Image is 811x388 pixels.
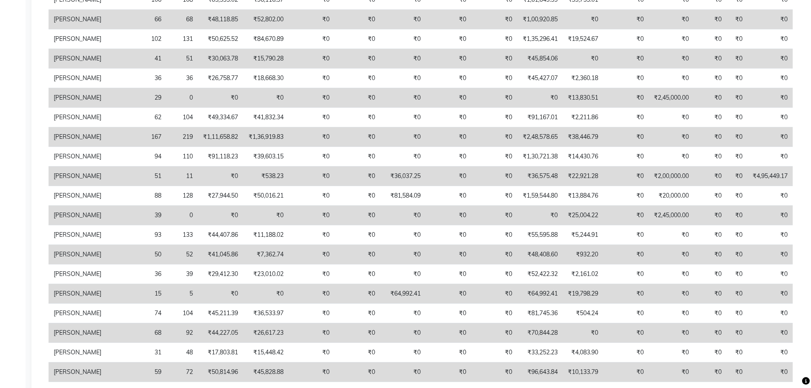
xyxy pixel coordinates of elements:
[694,69,727,88] td: ₹0
[335,167,380,186] td: ₹0
[243,108,289,127] td: ₹41,832.34
[380,29,426,49] td: ₹0
[649,69,694,88] td: ₹0
[166,186,198,206] td: 128
[243,127,289,147] td: ₹1,36,919.83
[49,323,107,343] td: [PERSON_NAME]
[649,49,694,69] td: ₹0
[649,108,694,127] td: ₹0
[49,29,107,49] td: [PERSON_NAME]
[603,167,649,186] td: ₹0
[471,245,517,264] td: ₹0
[107,88,166,108] td: 29
[198,167,243,186] td: ₹0
[426,147,471,167] td: ₹0
[727,304,747,323] td: ₹0
[748,167,793,186] td: ₹4,95,449.17
[380,127,426,147] td: ₹0
[694,225,727,245] td: ₹0
[289,323,334,343] td: ₹0
[517,69,563,88] td: ₹45,427.07
[426,108,471,127] td: ₹0
[289,245,334,264] td: ₹0
[198,225,243,245] td: ₹44,407.86
[289,284,334,304] td: ₹0
[563,245,603,264] td: ₹932.20
[563,206,603,225] td: ₹25,004.22
[517,108,563,127] td: ₹91,167.01
[471,88,517,108] td: ₹0
[107,186,166,206] td: 88
[380,245,426,264] td: ₹0
[289,225,334,245] td: ₹0
[289,10,334,29] td: ₹0
[289,108,334,127] td: ₹0
[426,29,471,49] td: ₹0
[649,10,694,29] td: ₹0
[603,147,649,167] td: ₹0
[335,206,380,225] td: ₹0
[517,167,563,186] td: ₹36,575.48
[603,186,649,206] td: ₹0
[727,284,747,304] td: ₹0
[243,225,289,245] td: ₹11,188.02
[748,49,793,69] td: ₹0
[517,225,563,245] td: ₹55,595.88
[471,323,517,343] td: ₹0
[380,304,426,323] td: ₹0
[107,284,166,304] td: 15
[289,49,334,69] td: ₹0
[107,225,166,245] td: 93
[748,88,793,108] td: ₹0
[563,69,603,88] td: ₹2,360.18
[649,245,694,264] td: ₹0
[243,147,289,167] td: ₹39,603.15
[289,69,334,88] td: ₹0
[380,108,426,127] td: ₹0
[380,225,426,245] td: ₹0
[289,206,334,225] td: ₹0
[727,49,747,69] td: ₹0
[426,49,471,69] td: ₹0
[426,69,471,88] td: ₹0
[335,10,380,29] td: ₹0
[198,206,243,225] td: ₹0
[49,206,107,225] td: [PERSON_NAME]
[603,127,649,147] td: ₹0
[517,323,563,343] td: ₹70,844.28
[166,323,198,343] td: 92
[563,88,603,108] td: ₹13,830.51
[603,69,649,88] td: ₹0
[198,186,243,206] td: ₹27,944.50
[517,29,563,49] td: ₹1,35,296.41
[603,284,649,304] td: ₹0
[727,167,747,186] td: ₹0
[471,186,517,206] td: ₹0
[166,49,198,69] td: 51
[335,69,380,88] td: ₹0
[166,304,198,323] td: 104
[198,10,243,29] td: ₹48,118.85
[243,88,289,108] td: ₹0
[243,264,289,284] td: ₹23,010.02
[107,147,166,167] td: 94
[49,284,107,304] td: [PERSON_NAME]
[49,304,107,323] td: [PERSON_NAME]
[694,88,727,108] td: ₹0
[426,10,471,29] td: ₹0
[748,29,793,49] td: ₹0
[380,167,426,186] td: ₹36,037.25
[603,304,649,323] td: ₹0
[107,69,166,88] td: 36
[748,245,793,264] td: ₹0
[198,323,243,343] td: ₹44,227.05
[166,206,198,225] td: 0
[603,10,649,29] td: ₹0
[694,10,727,29] td: ₹0
[748,10,793,29] td: ₹0
[603,264,649,284] td: ₹0
[335,49,380,69] td: ₹0
[471,49,517,69] td: ₹0
[49,88,107,108] td: [PERSON_NAME]
[289,147,334,167] td: ₹0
